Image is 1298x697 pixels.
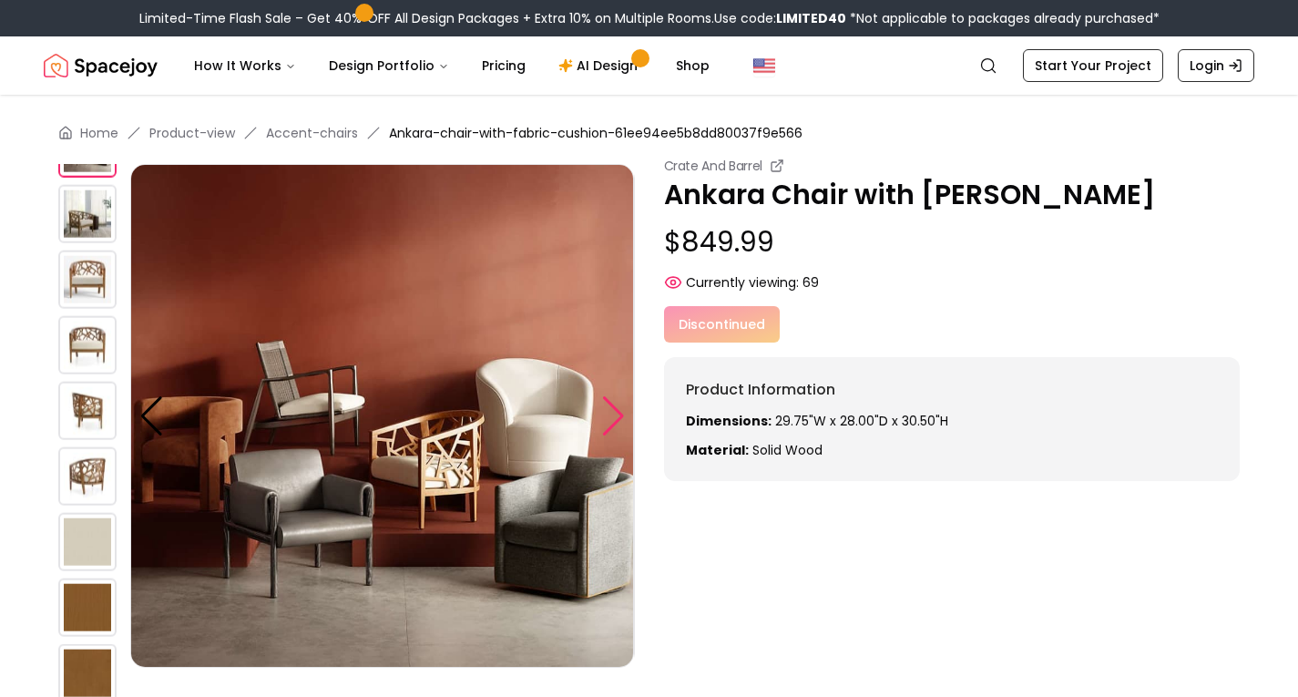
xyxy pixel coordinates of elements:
img: United States [753,55,775,77]
a: Accent-chairs [266,124,358,142]
img: Spacejoy Logo [44,47,158,84]
strong: Dimensions: [686,412,772,430]
img: https://storage.googleapis.com/spacejoy-main/assets/61ee94ee5b8dd80037f9e566/product_1_fj7llan69l4f [130,164,634,668]
div: Limited-Time Flash Sale – Get 40% OFF All Design Packages + Extra 10% on Multiple Rooms. [139,9,1160,27]
a: Login [1178,49,1254,82]
span: Currently viewing: [686,273,799,292]
span: 69 [802,273,819,292]
nav: Global [44,36,1254,95]
a: Home [80,124,118,142]
span: *Not applicable to packages already purchased* [846,9,1160,27]
img: https://storage.googleapis.com/spacejoy-main/assets/61ee94ee5b8dd80037f9e566/product_4_130nkcpg2mec [58,316,117,374]
img: https://storage.googleapis.com/spacejoy-main/assets/61ee94ee5b8dd80037f9e566/product_1_fj7llan69l4f [58,119,117,178]
a: Product-view [149,124,235,142]
button: Design Portfolio [314,47,464,84]
span: Solid Wood [752,441,823,459]
small: Crate And Barrel [664,157,762,175]
nav: Main [179,47,724,84]
img: https://storage.googleapis.com/spacejoy-main/assets/61ee94ee5b8dd80037f9e566/product_8_e32pb08428kj [58,579,117,637]
a: Shop [661,47,724,84]
a: AI Design [544,47,658,84]
img: https://storage.googleapis.com/spacejoy-main/assets/61ee94ee5b8dd80037f9e566/product_7_6dp0b4ih25bg [58,513,117,571]
h6: Product Information [686,379,1219,401]
button: How It Works [179,47,311,84]
span: Ankara-chair-with-fabric-cushion-61ee94ee5b8dd80037f9e566 [389,124,802,142]
b: LIMITED40 [776,9,846,27]
a: Pricing [467,47,540,84]
img: https://storage.googleapis.com/spacejoy-main/assets/61ee94ee5b8dd80037f9e566/product_6_gnpl7kgemil6 [58,447,117,506]
p: Ankara Chair with [PERSON_NAME] [664,179,1241,211]
p: $849.99 [664,226,1241,259]
img: https://storage.googleapis.com/spacejoy-main/assets/61ee94ee5b8dd80037f9e566/product_3_p0c5pgepf33 [58,251,117,309]
a: Spacejoy [44,47,158,84]
span: Use code: [714,9,846,27]
img: https://storage.googleapis.com/spacejoy-main/assets/61ee94ee5b8dd80037f9e566/product_2_07o2e5a7folm7 [634,164,1138,668]
img: https://storage.googleapis.com/spacejoy-main/assets/61ee94ee5b8dd80037f9e566/product_2_07o2e5a7folm7 [58,185,117,243]
nav: breadcrumb [58,124,1240,142]
strong: Material: [686,441,749,459]
p: 29.75"W x 28.00"D x 30.50"H [686,412,1219,430]
a: Start Your Project [1023,49,1163,82]
img: https://storage.googleapis.com/spacejoy-main/assets/61ee94ee5b8dd80037f9e566/product_5_d68inn8pjp8d [58,382,117,440]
